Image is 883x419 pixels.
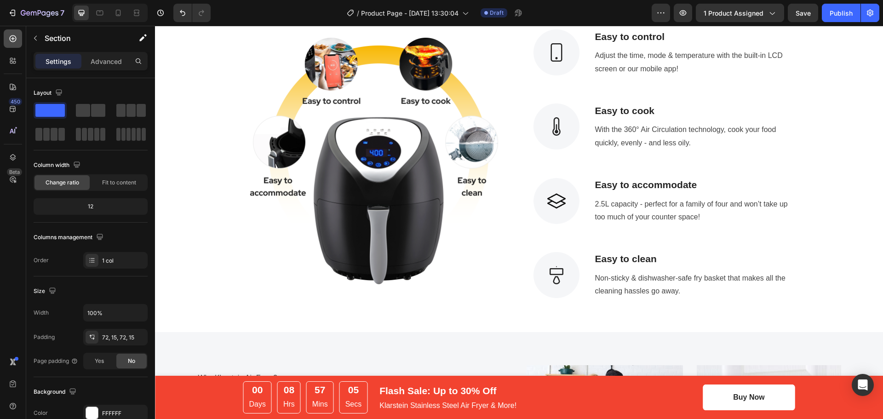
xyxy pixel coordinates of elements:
p: Adjust the time, mode & temperature with the built-in LCD screen or our mobile app! [440,23,639,50]
div: Undo/Redo [173,4,211,22]
p: Non-sticky & dishwasher-safe fry basket that makes all the cleaning hassles go away. [440,246,639,273]
div: 12 [35,200,146,213]
span: 1 product assigned [704,8,763,18]
div: Padding [34,333,55,341]
button: 7 [4,4,69,22]
p: 7 [60,7,64,18]
div: Beta [7,168,22,176]
p: Advanced [91,57,122,66]
iframe: Design area [155,26,883,419]
p: Secs [190,372,207,385]
img: Alt Image [378,152,424,198]
div: Publish [830,8,853,18]
span: Yes [95,357,104,365]
p: Section [45,33,120,44]
p: With the 360° Air Circulation technology, cook your food quickly, evenly - and less oily. [440,98,639,124]
button: Save [788,4,818,22]
img: Alt Image [88,3,350,264]
span: Save [796,9,811,17]
div: Order [34,256,49,264]
div: FFFFFF [102,409,145,418]
span: Fit to content [102,178,136,187]
div: Buy Now [578,366,609,377]
div: Width [34,309,49,317]
input: Auto [84,304,147,321]
span: Product Page - [DATE] 13:30:04 [361,8,459,18]
div: Layout [34,87,64,99]
span: Change ratio [46,178,79,187]
div: Background [34,386,78,398]
div: 05 [190,358,207,370]
p: 2.5L capacity - perfect for a family of four and won’t take up too much of your counter space! [440,172,639,199]
p: Easy to cook [440,78,639,92]
p: Settings [46,57,71,66]
div: Columns management [34,231,105,244]
div: Column width [34,159,82,172]
span: No [128,357,135,365]
p: Flash Sale: Up to 30% Off [224,358,361,373]
button: 1 product assigned [696,4,784,22]
div: Page padding [34,357,78,365]
div: 72, 15, 72, 15 [102,333,145,342]
div: 450 [9,98,22,105]
span: Draft [490,9,504,17]
div: Open Intercom Messenger [852,374,874,396]
div: Size [34,285,58,298]
p: Mins [157,372,173,385]
button: Publish [822,4,860,22]
img: Alt Image [378,4,424,50]
span: / [357,8,359,18]
div: 1 col [102,257,145,265]
img: Alt Image [378,226,424,272]
p: Easy to accommodate [440,152,639,166]
p: Easy to clean [440,226,639,241]
img: Alt Image [378,78,424,124]
p: Why Klarstein Air Fryer? [43,346,356,359]
p: Klarstein Stainless Steel Air Fryer & More! [224,374,361,385]
div: Color [34,409,48,417]
button: Buy Now [548,359,640,385]
p: Easy to control [440,4,639,18]
div: 57 [157,358,173,370]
